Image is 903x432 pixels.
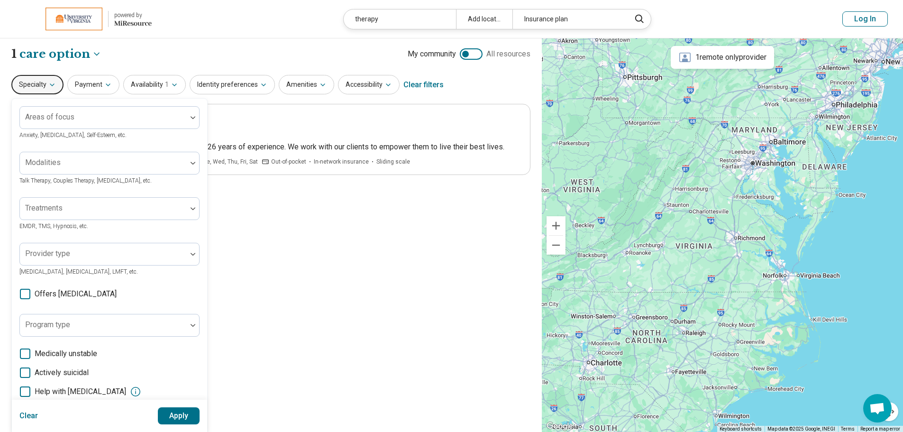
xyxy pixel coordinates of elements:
label: Areas of focus [25,112,74,121]
button: Identity preferences [190,75,275,94]
img: University of Virginia [46,8,102,30]
a: Report a map error [860,426,900,432]
h1: 1 [11,46,101,62]
div: therapy [344,9,456,29]
span: care option [19,46,90,62]
span: Sliding scale [376,157,410,166]
label: Program type [25,320,70,329]
button: Payment [67,75,119,94]
span: Actively suicidal [35,367,89,378]
button: Accessibility [338,75,400,94]
span: Help with [MEDICAL_DATA] [35,386,126,397]
label: Provider type [25,249,70,258]
button: Clear [19,407,38,424]
p: I have a group practice. We have combined over 26 years of experience. We work with our clients t... [48,141,522,153]
span: My community [408,48,456,60]
button: Care options [19,46,101,62]
button: Availability1 [123,75,186,94]
button: Specialty [11,75,64,94]
span: Medically unstable [35,348,97,359]
button: Zoom out [547,236,566,255]
button: Apply [158,407,200,424]
span: Anxiety, [MEDICAL_DATA], Self-Esteem, etc. [19,132,127,138]
span: EMDR, TMS, Hypnosis, etc. [19,223,88,230]
span: Talk Therapy, Couples Therapy, [MEDICAL_DATA], etc. [19,177,152,184]
div: Open chat [863,394,892,423]
label: Modalities [25,158,61,167]
button: Log In [842,11,888,27]
a: University of Virginiapowered by [15,8,152,30]
div: powered by [114,11,152,19]
button: Zoom in [547,216,566,235]
span: [MEDICAL_DATA], [MEDICAL_DATA], LMFT, etc. [19,268,138,275]
span: Offers [MEDICAL_DATA] [35,288,117,300]
span: Map data ©2025 Google, INEGI [767,426,835,432]
div: Insurance plan [512,9,625,29]
div: Add location [456,9,512,29]
div: Clear filters [403,74,444,96]
button: Amenities [279,75,334,94]
a: Terms (opens in new tab) [841,426,855,432]
span: 1 [165,80,169,90]
span: All resources [486,48,530,60]
span: Out-of-pocket [271,157,306,166]
span: In-network insurance [314,157,369,166]
label: Treatments [25,203,63,212]
div: 1 remote only provider [671,46,774,69]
